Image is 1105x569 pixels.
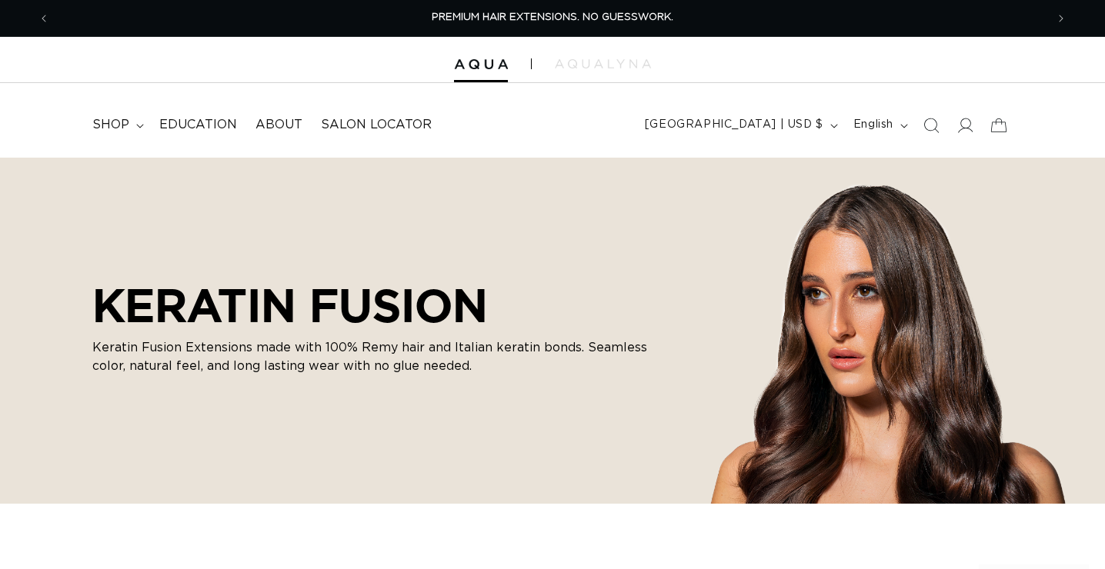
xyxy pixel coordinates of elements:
button: English [844,111,914,140]
summary: shop [83,108,150,142]
span: About [255,117,302,133]
a: Education [150,108,246,142]
span: Salon Locator [321,117,432,133]
button: [GEOGRAPHIC_DATA] | USD $ [636,111,844,140]
button: Next announcement [1044,4,1078,33]
span: shop [92,117,129,133]
span: Education [159,117,237,133]
button: Previous announcement [27,4,61,33]
span: [GEOGRAPHIC_DATA] | USD $ [645,117,823,133]
span: PREMIUM HAIR EXTENSIONS. NO GUESSWORK. [432,12,673,22]
img: Aqua Hair Extensions [454,59,508,70]
img: aqualyna.com [555,59,651,68]
a: About [246,108,312,142]
summary: Search [914,108,948,142]
h2: KERATIN FUSION [92,278,677,332]
p: Keratin Fusion Extensions made with 100% Remy hair and Italian keratin bonds. Seamless color, nat... [92,338,677,375]
a: Salon Locator [312,108,441,142]
span: English [853,117,893,133]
